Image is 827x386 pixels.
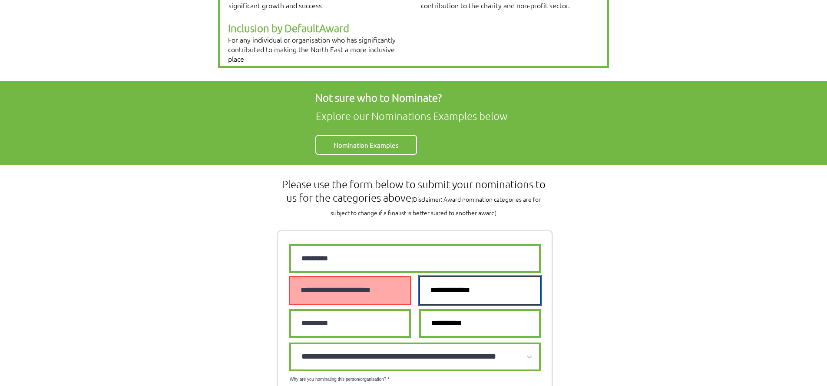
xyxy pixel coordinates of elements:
[315,135,417,155] a: Nomination Examples
[316,109,508,122] span: Explore our Nominations Examples below
[331,195,541,217] span: (Disclaimer: Award nomination categories are for subject to change if a finalist is better suited...
[289,343,541,371] select: Which award category are you nominating person/organisation for?
[228,35,396,63] span: For any individual or organisation who has significantly contributed to making the North East a m...
[319,21,349,34] span: Award
[315,91,442,104] span: Not sure who to Nominate?
[289,377,541,382] label: Why are you nominating this person/organisation?
[282,177,546,217] span: Please use the form below to submit your nominations to us for the categories above
[334,140,399,150] span: Nomination Examples
[292,21,319,34] span: efault
[228,21,292,34] span: Inclusion by D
